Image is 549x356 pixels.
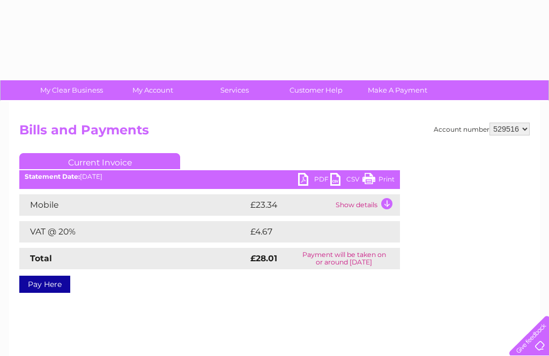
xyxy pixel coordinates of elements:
a: Services [190,80,279,100]
td: Mobile [19,194,248,216]
a: CSV [330,173,362,188]
a: PDF [298,173,330,188]
a: Customer Help [272,80,360,100]
a: Current Invoice [19,153,180,169]
td: £23.34 [248,194,333,216]
td: £4.67 [248,221,375,243]
strong: £28.01 [250,253,277,263]
h2: Bills and Payments [19,123,530,143]
td: VAT @ 20% [19,221,248,243]
td: Payment will be taken on or around [DATE] [288,248,400,269]
strong: Total [30,253,52,263]
a: Print [362,173,395,188]
td: Show details [333,194,400,216]
div: [DATE] [19,173,400,180]
a: My Clear Business [27,80,116,100]
b: Statement Date: [25,172,80,180]
a: Pay Here [19,276,70,293]
a: Make A Payment [353,80,442,100]
div: Account number [434,123,530,135]
a: My Account [109,80,197,100]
